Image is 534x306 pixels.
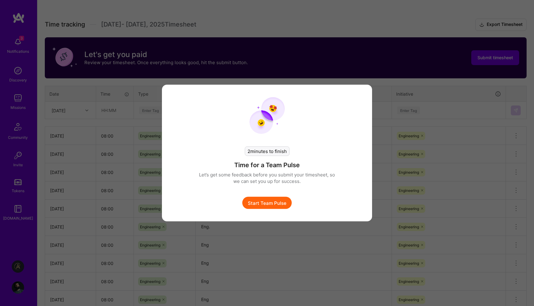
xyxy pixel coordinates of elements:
[249,97,285,134] img: team pulse start
[245,147,290,156] div: 2 minutes to finish
[234,161,300,169] h4: Time for a Team Pulse
[162,85,372,221] div: modal
[199,172,335,184] p: Let’s get some feedback before you submit your timesheet, so we can set you up for success.
[242,197,292,209] button: Start Team Pulse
